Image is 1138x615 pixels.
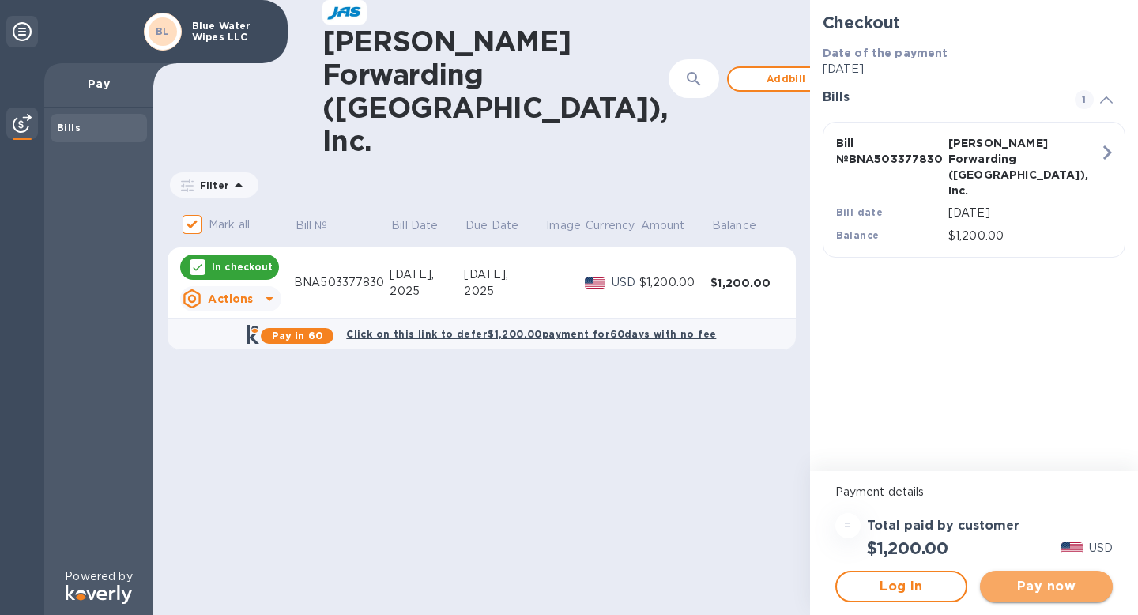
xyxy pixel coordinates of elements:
div: [DATE], [464,266,545,283]
p: Currency [586,217,635,234]
img: USD [585,277,606,289]
h3: Total paid by customer [867,519,1019,534]
p: Bill № BNA503377830 [836,135,942,167]
span: Amount [641,217,706,234]
div: [DATE], [390,266,464,283]
p: USD [1089,540,1113,557]
p: Blue Water Wipes LLC [192,21,271,43]
p: Mark all [209,217,250,233]
span: Add bill [741,70,831,89]
p: Due Date [465,217,518,234]
span: Bill № [296,217,349,234]
span: Due Date [465,217,539,234]
span: Balance [712,217,777,234]
b: Bill date [836,206,884,218]
h1: [PERSON_NAME] Forwarding ([GEOGRAPHIC_DATA]), Inc. [322,25,669,157]
div: $1,200.00 [639,274,710,291]
b: Date of the payment [823,47,948,59]
div: = [835,513,861,538]
p: [PERSON_NAME] Forwarding ([GEOGRAPHIC_DATA]), Inc. [948,135,1054,198]
button: Addbill [727,66,846,92]
span: Bill Date [391,217,458,234]
span: Log in [850,577,954,596]
div: 2025 [390,283,464,300]
div: $1,200.00 [710,275,782,291]
b: Click on this link to defer $1,200.00 payment for 60 days with no fee [346,328,716,340]
p: Pay [57,76,141,92]
button: Log in [835,571,968,602]
p: Balance [712,217,756,234]
p: Image [546,217,581,234]
p: [DATE] [823,61,1125,77]
p: Amount [641,217,685,234]
p: [DATE] [948,205,1099,221]
b: Pay in 60 [272,330,323,341]
span: 1 [1075,90,1094,109]
h2: Checkout [823,13,1125,32]
div: 2025 [464,283,545,300]
b: BL [156,25,170,37]
p: Bill Date [391,217,438,234]
h3: Bills [823,90,1056,105]
b: Bills [57,122,81,134]
p: In checkout [212,260,273,274]
span: Pay now [993,577,1100,596]
h2: $1,200.00 [867,538,948,558]
div: BNA503377830 [294,274,390,291]
button: Pay now [980,571,1113,602]
img: USD [1061,542,1083,553]
p: Filter [194,179,229,192]
button: Bill №BNA503377830[PERSON_NAME] Forwarding ([GEOGRAPHIC_DATA]), Inc.Bill date[DATE]Balance$1,200.00 [823,122,1125,258]
p: $1,200.00 [948,228,1099,244]
u: Actions [208,292,253,305]
p: Payment details [835,484,1113,500]
b: Balance [836,229,880,241]
p: USD [612,274,639,291]
p: Powered by [65,568,132,585]
p: Bill № [296,217,328,234]
img: Logo [66,585,132,604]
